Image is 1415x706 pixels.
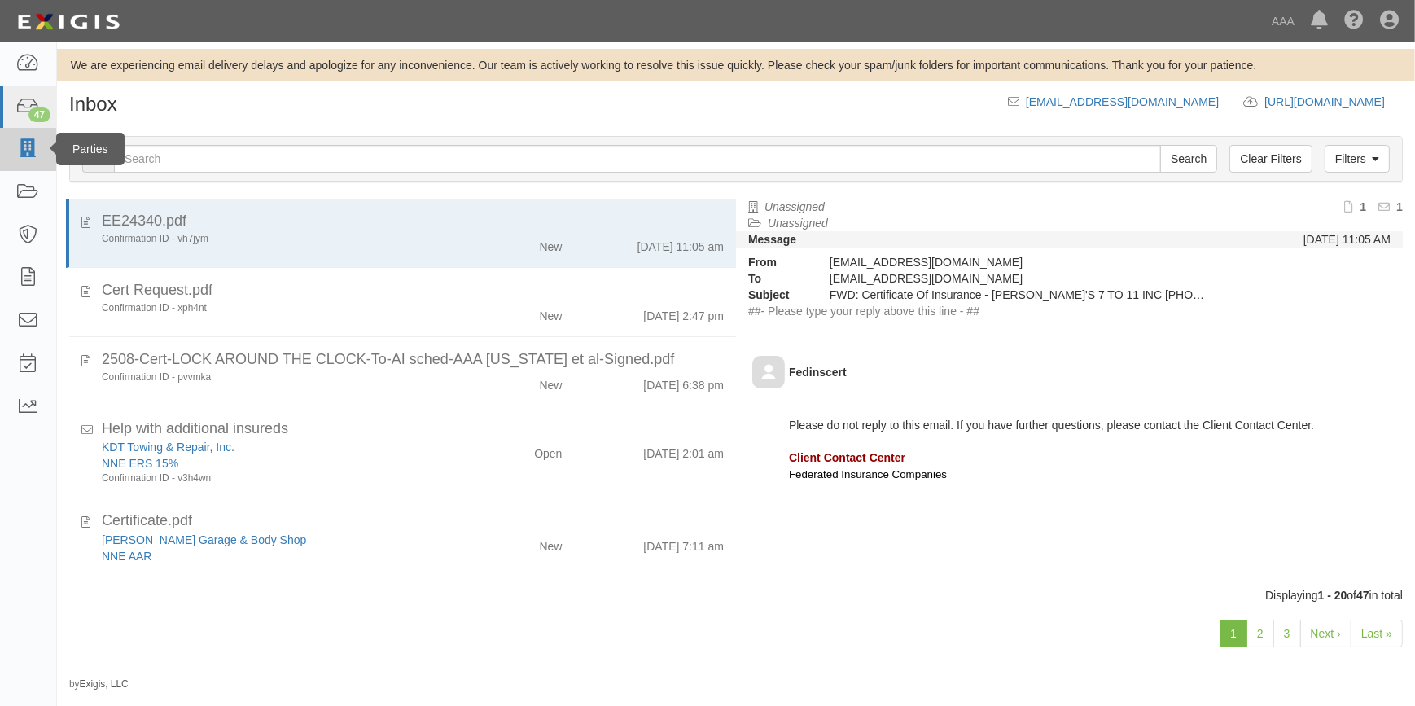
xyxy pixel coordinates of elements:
[57,57,1415,73] div: We are experiencing email delivery delays and apologize for any inconvenience. Our team is active...
[534,439,562,462] div: Open
[789,468,947,480] span: Federated Insurance Companies
[102,511,724,532] div: Certificate.pdf
[817,254,1224,270] div: [EMAIL_ADDRESS][DOMAIN_NAME]
[12,7,125,37] img: logo-5460c22ac91f19d4615b14bd174203de0afe785f0fc80cf4dbbc73dc1793850b.png
[69,94,117,115] h1: Inbox
[1264,5,1303,37] a: AAA
[789,451,905,464] span: Client Contact Center
[80,678,129,690] a: Exigis, LLC
[539,232,562,255] div: New
[1300,620,1351,647] a: Next ›
[1229,145,1312,173] a: Clear Filters
[643,301,724,324] div: [DATE] 2:47 pm
[102,301,454,315] div: Confirmation ID - xph4nt
[1093,485,1277,498] a: [EMAIL_ADDRESS][DOMAIN_NAME]
[102,471,454,485] div: Confirmation ID - v3h4wn
[1160,145,1217,173] input: Search
[102,280,724,301] div: Cert Request.pdf
[817,270,1224,287] div: inbox@ace.complianz.com
[102,550,151,563] a: NNE AAR
[539,532,562,555] div: New
[102,232,454,246] div: Confirmation ID - vh7jym
[643,439,724,462] div: [DATE] 2:01 am
[539,301,562,324] div: New
[752,356,785,388] img: default-avatar-80.png
[102,419,724,440] div: Help with additional insureds
[1318,589,1347,602] b: 1 - 20
[1356,589,1369,602] b: 47
[789,485,1277,498] span: Phone: [PHONE_NUMBER] | Fax: [PHONE_NUMBER] | Email:
[114,145,1161,173] input: Search
[789,467,947,480] a: Federated Insurance Companies
[1303,231,1391,248] div: [DATE] 11:05 AM
[736,287,817,303] strong: Subject
[28,107,50,122] div: 47
[1026,95,1219,108] a: [EMAIL_ADDRESS][DOMAIN_NAME]
[102,532,454,548] div: Beaulieu's Garage & Body Shop
[1344,11,1364,31] i: Help Center - Complianz
[1351,620,1403,647] a: Last »
[102,441,234,454] a: KDT Towing & Repair, Inc.
[817,287,1224,303] div: FWD: Certificate Of Insurance - RICKY'S 7 TO 11 INC 227-049-4 Req 39~2025-08-14 09:27:07.0~00001
[1246,620,1274,647] a: 2
[1360,200,1366,213] b: 1
[69,677,129,691] small: by
[1264,95,1403,108] a: [URL][DOMAIN_NAME]
[57,587,1415,603] div: Displaying of in total
[1396,200,1403,213] b: 1
[1325,145,1390,173] a: Filters
[539,371,562,393] div: New
[736,254,817,270] strong: From
[102,371,454,384] div: Confirmation ID - pvvmka
[102,548,454,564] div: NNE AAR
[764,200,825,213] a: Unassigned
[102,457,178,470] a: NNE ERS 15%
[643,371,724,393] div: [DATE] 6:38 pm
[102,349,724,371] div: 2508-Cert-LOCK AROUND THE CLOCK-To-AI sched-AAA New Mexico et al-Signed.pdf
[789,366,847,379] b: Fedinscert
[643,532,724,555] div: [DATE] 7:11 am
[1220,620,1247,647] a: 1
[637,232,724,255] div: [DATE] 11:05 am
[56,133,125,165] div: Parties
[102,533,306,546] a: [PERSON_NAME] Garage & Body Shop
[748,233,796,246] strong: Message
[736,270,817,287] strong: To
[102,211,724,232] div: EE24340.pdf
[768,217,828,230] a: Unassigned
[748,305,979,318] span: ##- Please type your reply above this line - ##
[1273,620,1301,647] a: 3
